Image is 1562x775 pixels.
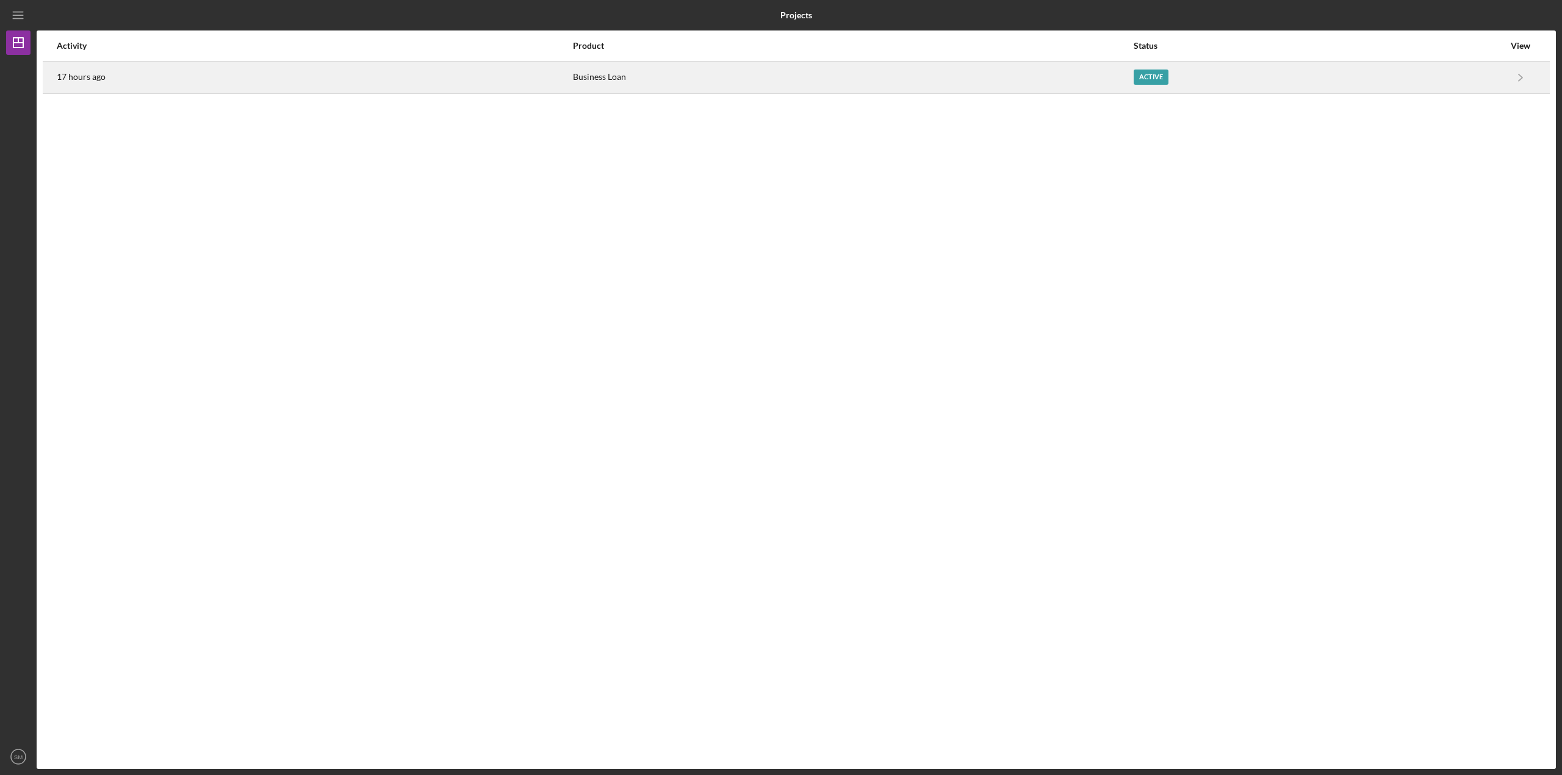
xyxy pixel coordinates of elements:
button: SM [6,745,31,769]
div: Active [1134,70,1168,85]
text: SM [14,754,23,760]
div: Status [1134,41,1504,51]
div: View [1505,41,1536,51]
div: Product [573,41,1132,51]
b: Projects [780,10,812,20]
time: 2025-10-06 21:13 [57,72,106,82]
div: Business Loan [573,62,1132,93]
div: Activity [57,41,572,51]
